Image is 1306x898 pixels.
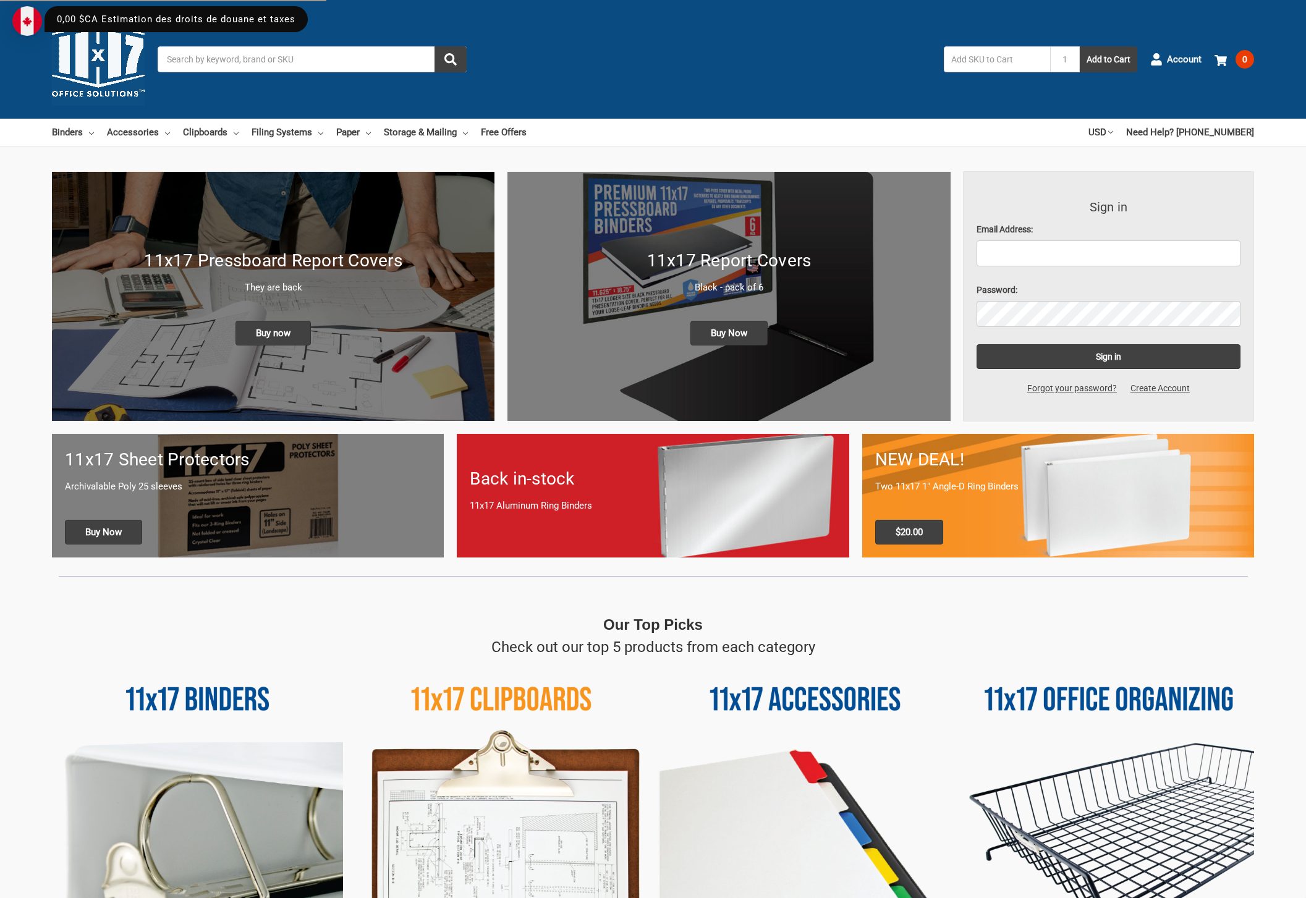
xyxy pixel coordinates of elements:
p: Archivalable Poly 25 sleeves [65,480,431,494]
h1: 11x17 Pressboard Report Covers [65,248,481,274]
a: 0 [1215,43,1254,75]
a: 11x17 Binder 2-pack only $20.00 NEW DEAL! Two 11x17 1" Angle-D Ring Binders $20.00 [862,434,1254,557]
a: New 11x17 Pressboard Binders 11x17 Pressboard Report Covers They are back Buy now [52,172,494,421]
button: Add to Cart [1080,46,1137,72]
input: Sign in [977,344,1241,369]
a: Paper [336,119,371,146]
input: Add SKU to Cart [944,46,1050,72]
h1: Back in-stock [470,466,836,492]
img: 11x17.com [52,13,145,106]
a: USD [1088,119,1113,146]
img: 11x17 Report Covers [507,172,950,421]
span: Buy Now [65,520,142,544]
span: $20.00 [875,520,943,544]
p: Black - pack of 6 [520,281,937,295]
input: Search by keyword, brand or SKU [158,46,467,72]
span: 0 [1236,50,1254,69]
p: 11x17 Aluminum Ring Binders [470,499,836,513]
a: Filing Systems [252,119,323,146]
h3: Sign in [977,198,1241,216]
a: Clipboards [183,119,239,146]
h1: 11x17 Sheet Protectors [65,447,431,473]
a: 11x17 sheet protectors 11x17 Sheet Protectors Archivalable Poly 25 sleeves Buy Now [52,434,444,557]
a: Account [1150,43,1202,75]
a: Binders [52,119,94,146]
h1: NEW DEAL! [875,447,1241,473]
img: New 11x17 Pressboard Binders [52,172,494,421]
p: They are back [65,281,481,295]
a: Need Help? [PHONE_NUMBER] [1126,119,1254,146]
a: Storage & Mailing [384,119,468,146]
label: Email Address: [977,223,1241,236]
span: Buy Now [690,321,768,345]
a: Back in-stock 11x17 Aluminum Ring Binders [457,434,849,557]
p: Check out our top 5 products from each category [491,636,815,658]
a: Forgot your password? [1020,382,1124,395]
span: Buy now [235,321,311,345]
a: Accessories [107,119,170,146]
label: Password: [977,284,1241,297]
a: 11x17 Report Covers 11x17 Report Covers Black - pack of 6 Buy Now [507,172,950,421]
p: Our Top Picks [603,614,703,636]
span: Account [1167,53,1202,67]
p: Two 11x17 1" Angle-D Ring Binders [875,480,1241,494]
img: duty and tax information for Canada [12,6,42,36]
a: Free Offers [481,119,527,146]
div: 0,00 $CA Estimation des droits de douane et taxes [45,6,308,32]
a: Create Account [1124,382,1197,395]
h1: 11x17 Report Covers [520,248,937,274]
